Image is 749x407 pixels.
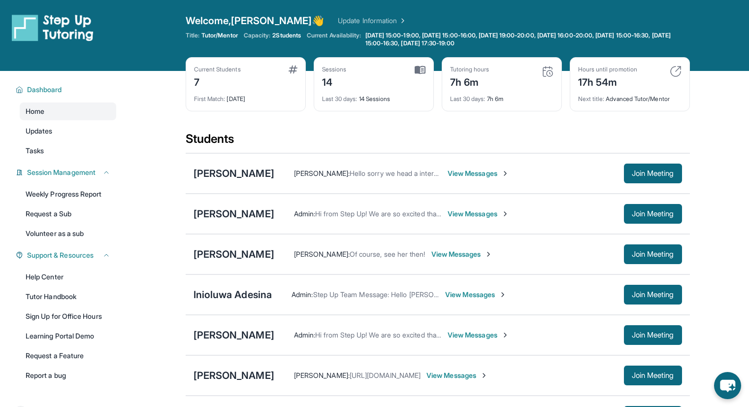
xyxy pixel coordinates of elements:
span: Of course, see her then! [350,250,425,258]
span: Last 30 days : [450,95,486,102]
span: Join Meeting [632,292,674,298]
button: Join Meeting [624,204,682,224]
a: Sign Up for Office Hours [20,307,116,325]
a: Report a bug [20,367,116,384]
div: 7h 6m [450,89,554,103]
a: Learning Portal Demo [20,327,116,345]
button: Dashboard [23,85,110,95]
span: Session Management [27,168,96,177]
button: Join Meeting [624,285,682,305]
button: chat-button [714,372,741,399]
span: View Messages [448,209,509,219]
button: Join Meeting [624,244,682,264]
span: View Messages [448,169,509,178]
button: Support & Resources [23,250,110,260]
span: View Messages [448,330,509,340]
div: [PERSON_NAME] [194,207,274,221]
span: [PERSON_NAME] : [294,169,350,177]
button: Join Meeting [624,164,682,183]
span: Next title : [578,95,605,102]
button: Join Meeting [624,366,682,385]
a: Tasks [20,142,116,160]
a: Request a Sub [20,205,116,223]
img: Chevron-Right [480,372,488,379]
div: Current Students [194,66,241,73]
div: Students [186,131,690,153]
div: Inioluwa Adesina [194,288,272,302]
span: Support & Resources [27,250,94,260]
img: logo [12,14,94,41]
span: Dashboard [27,85,62,95]
span: View Messages [445,290,507,300]
span: [PERSON_NAME] : [294,371,350,379]
div: Hours until promotion [578,66,637,73]
span: Join Meeting [632,211,674,217]
img: card [670,66,682,77]
div: 7h 6m [450,73,489,89]
img: card [542,66,554,77]
img: Chevron-Right [501,210,509,218]
div: Sessions [322,66,347,73]
span: 2 Students [272,32,301,39]
a: Updates [20,122,116,140]
span: Admin : [294,209,315,218]
span: Hello sorry we head a internet issue, we will see you [DATE] [350,169,537,177]
a: Weekly Progress Report [20,185,116,203]
a: Help Center [20,268,116,286]
button: Session Management [23,168,110,177]
div: 7 [194,73,241,89]
div: [PERSON_NAME] [194,369,274,382]
span: Home [26,106,44,116]
span: [URL][DOMAIN_NAME] [350,371,421,379]
a: Update Information [338,16,407,26]
img: Chevron Right [397,16,407,26]
div: Advanced Tutor/Mentor [578,89,682,103]
button: Join Meeting [624,325,682,345]
a: Request a Feature [20,347,116,365]
span: First Match : [194,95,226,102]
span: Tutor/Mentor [201,32,238,39]
span: Join Meeting [632,373,674,378]
img: Chevron-Right [485,250,492,258]
span: Tasks [26,146,44,156]
div: [PERSON_NAME] [194,247,274,261]
span: Last 30 days : [322,95,358,102]
a: Tutor Handbook [20,288,116,305]
span: Admin : [292,290,313,299]
span: Join Meeting [632,251,674,257]
span: Capacity: [244,32,271,39]
div: [PERSON_NAME] [194,167,274,180]
span: Title: [186,32,199,39]
span: Join Meeting [632,332,674,338]
a: Home [20,102,116,120]
img: Chevron-Right [499,291,507,299]
img: card [289,66,297,73]
span: Welcome, [PERSON_NAME] 👋 [186,14,325,28]
img: card [415,66,425,74]
div: 14 [322,73,347,89]
a: [DATE] 15:00-19:00, [DATE] 15:00-16:00, [DATE] 19:00-20:00, [DATE] 16:00-20:00, [DATE] 15:00-16:3... [363,32,690,47]
span: Admin : [294,331,315,339]
span: [DATE] 15:00-19:00, [DATE] 15:00-16:00, [DATE] 19:00-20:00, [DATE] 16:00-20:00, [DATE] 15:00-16:3... [365,32,688,47]
div: [DATE] [194,89,297,103]
a: Volunteer as a sub [20,225,116,242]
span: Join Meeting [632,170,674,176]
img: Chevron-Right [501,331,509,339]
span: View Messages [426,371,488,380]
span: Updates [26,126,53,136]
div: 17h 54m [578,73,637,89]
span: [PERSON_NAME] : [294,250,350,258]
span: Current Availability: [307,32,361,47]
div: Tutoring hours [450,66,489,73]
div: [PERSON_NAME] [194,328,274,342]
img: Chevron-Right [501,170,509,177]
div: 14 Sessions [322,89,425,103]
span: View Messages [431,249,493,259]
